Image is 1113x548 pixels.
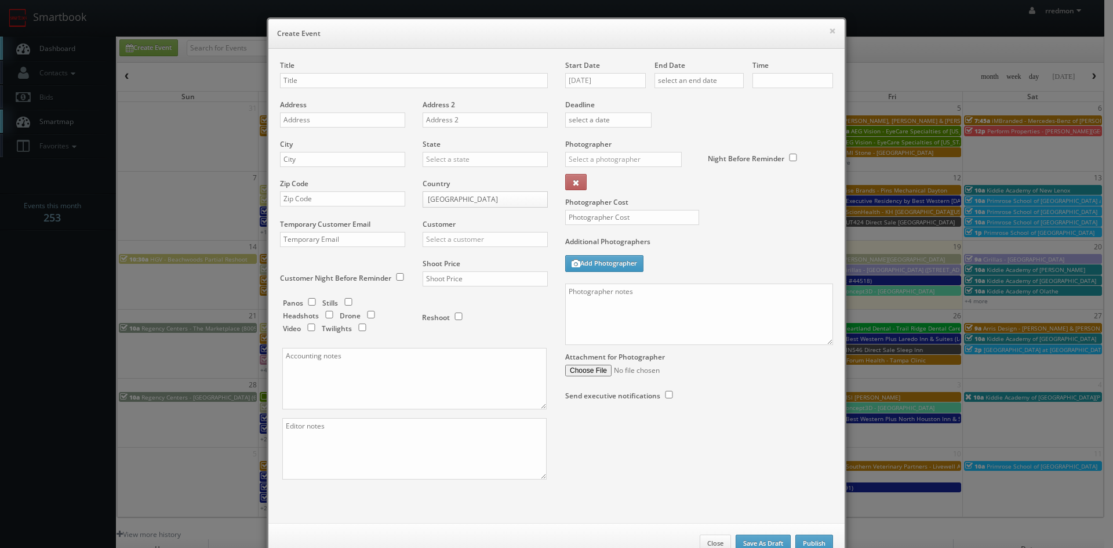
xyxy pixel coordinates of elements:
label: End Date [654,60,685,70]
input: City [280,152,405,167]
input: Select a customer [423,232,548,247]
input: select an end date [654,73,744,88]
label: Night Before Reminder [708,154,784,164]
h6: Create Event [277,28,836,39]
input: Address [280,112,405,128]
label: Reshoot [422,313,450,322]
label: Stills [322,298,338,308]
label: Panos [283,298,303,308]
button: Add Photographer [565,255,643,272]
input: Title [280,73,548,88]
label: Address 2 [423,100,455,110]
label: Drone [340,311,361,321]
label: Photographer Cost [556,197,842,207]
input: select a date [565,112,652,128]
label: City [280,139,293,149]
label: Time [752,60,769,70]
input: Select a state [423,152,548,167]
label: Twilights [322,324,352,333]
label: Video [283,324,301,333]
input: Temporary Email [280,232,405,247]
a: [GEOGRAPHIC_DATA] [423,191,548,208]
label: Attachment for Photographer [565,352,665,362]
button: × [829,27,836,35]
label: Headshots [283,311,319,321]
input: select a date [565,73,646,88]
label: Country [423,179,450,188]
label: Deadline [556,100,842,110]
span: [GEOGRAPHIC_DATA] [428,192,532,207]
input: Address 2 [423,112,548,128]
input: Select a photographer [565,152,682,167]
label: Temporary Customer Email [280,219,370,229]
input: Photographer Cost [565,210,699,225]
label: Additional Photographers [565,237,833,252]
input: Shoot Price [423,271,548,286]
label: Zip Code [280,179,308,188]
label: Address [280,100,307,110]
label: Send executive notifications [565,391,660,401]
label: Title [280,60,294,70]
label: Shoot Price [423,259,460,268]
label: Photographer [565,139,612,149]
label: State [423,139,441,149]
label: Customer [423,219,456,229]
label: Customer Night Before Reminder [280,273,391,283]
input: Zip Code [280,191,405,206]
label: Start Date [565,60,600,70]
